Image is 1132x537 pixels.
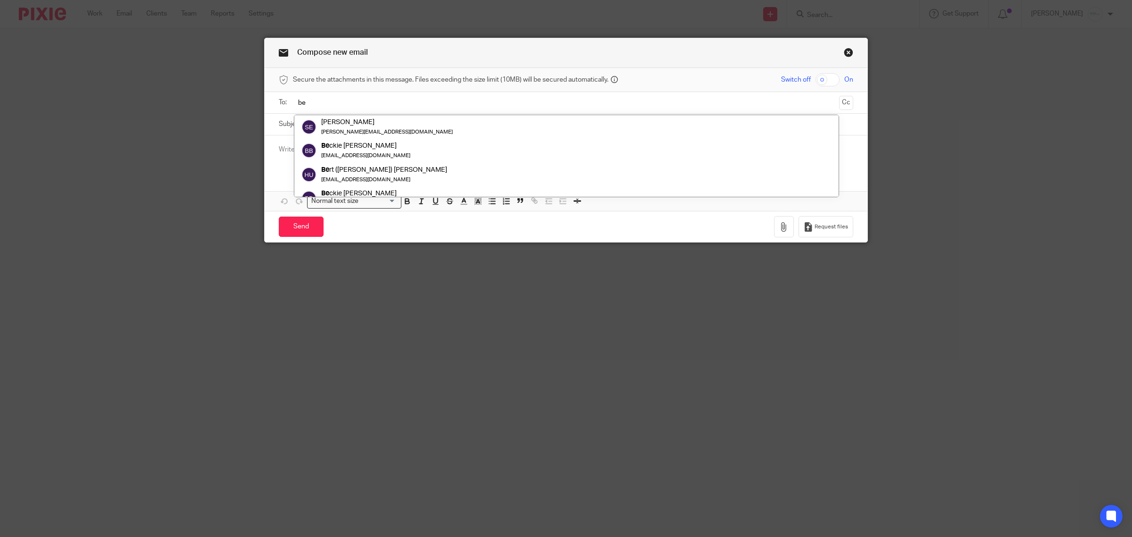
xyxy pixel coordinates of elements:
small: [PERSON_NAME][EMAIL_ADDRESS][DOMAIN_NAME] [321,129,453,134]
em: Be [321,143,329,150]
input: Send [279,217,324,237]
img: svg%3E [301,167,316,182]
div: ckie [PERSON_NAME] [321,189,410,198]
span: Compose new email [297,49,368,56]
span: Normal text size [309,196,361,206]
button: Cc [839,96,853,110]
img: svg%3E [301,119,316,134]
div: rt ([PERSON_NAME]) [PERSON_NAME] [321,165,447,175]
small: [EMAIL_ADDRESS][DOMAIN_NAME] [321,153,410,159]
div: [PERSON_NAME] [321,117,453,127]
div: Search for option [307,194,401,209]
button: Request files [799,216,853,237]
span: Request files [815,223,848,231]
a: Close this dialog window [844,48,853,60]
img: svg%3E [301,143,316,159]
span: On [844,75,853,84]
label: Subject: [279,119,303,129]
img: svg%3E [301,191,316,206]
span: Secure the attachments in this message. Files exceeding the size limit (10MB) will be secured aut... [293,75,608,84]
label: To: [279,98,289,107]
em: Be [321,190,329,197]
small: [EMAIL_ADDRESS][DOMAIN_NAME] [321,177,410,182]
em: Be [321,166,329,173]
input: Search for option [362,196,396,206]
div: ckie [PERSON_NAME] [321,142,410,151]
span: Switch off [781,75,811,84]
